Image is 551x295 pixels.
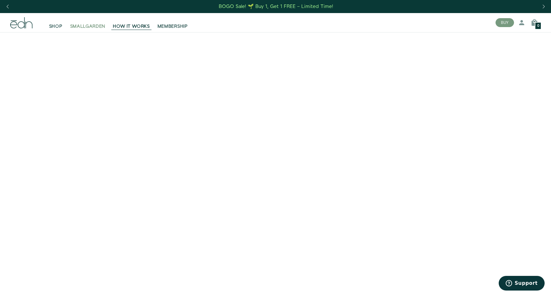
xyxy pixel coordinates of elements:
button: BUY [496,18,514,27]
a: SHOP [45,16,66,30]
a: BOGO Sale! 🌱 Buy 1, Get 1 FREE – Limited Time! [218,2,334,11]
span: MEMBERSHIP [158,23,188,30]
a: MEMBERSHIP [154,16,192,30]
a: HOW IT WORKS [109,16,153,30]
iframe: Opens a widget where you can find more information [491,276,545,292]
span: 0 [537,24,539,28]
span: SMALLGARDEN [70,23,106,30]
span: HOW IT WORKS [113,23,150,30]
div: BOGO Sale! 🌱 Buy 1, Get 1 FREE – Limited Time! [219,3,333,10]
a: SMALLGARDEN [66,16,109,30]
span: SHOP [49,23,62,30]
